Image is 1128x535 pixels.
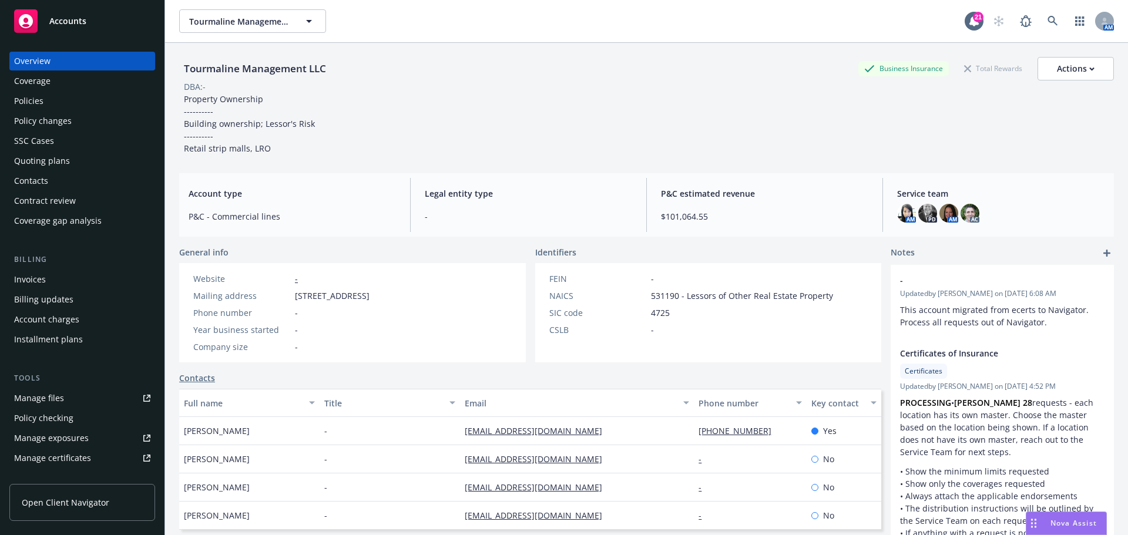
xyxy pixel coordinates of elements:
[179,246,229,258] span: General info
[14,112,72,130] div: Policy changes
[14,72,51,90] div: Coverage
[9,290,155,309] a: Billing updates
[699,482,711,493] a: -
[9,330,155,349] a: Installment plans
[193,290,290,302] div: Mailing address
[14,409,73,428] div: Policy checking
[14,92,43,110] div: Policies
[9,270,155,289] a: Invoices
[891,246,915,260] span: Notes
[9,429,155,447] a: Manage exposures
[9,254,155,265] div: Billing
[1038,57,1114,80] button: Actions
[324,481,327,493] span: -
[465,397,676,409] div: Email
[324,509,327,521] span: -
[897,187,1104,200] span: Service team
[184,80,206,93] div: DBA: -
[661,187,868,200] span: P&C estimated revenue
[189,15,291,28] span: Tourmaline Management LLC
[14,290,73,309] div: Billing updates
[49,16,86,26] span: Accounts
[295,341,298,353] span: -
[823,453,834,465] span: No
[905,366,942,376] span: Certificates
[184,397,302,409] div: Full name
[699,425,781,436] a: [PHONE_NUMBER]
[14,52,51,70] div: Overview
[9,211,155,230] a: Coverage gap analysis
[549,290,646,302] div: NAICS
[900,347,1074,359] span: Certificates of Insurance
[465,482,612,493] a: [EMAIL_ADDRESS][DOMAIN_NAME]
[14,191,76,210] div: Contract review
[9,171,155,190] a: Contacts
[22,496,109,509] span: Open Client Navigator
[900,396,1104,458] p: • requests - each location has its own master. Choose the master based on the location being show...
[193,324,290,336] div: Year business started
[9,72,155,90] a: Coverage
[320,389,460,417] button: Title
[1050,518,1097,528] span: Nova Assist
[14,330,83,349] div: Installment plans
[1068,9,1092,33] a: Switch app
[14,270,46,289] div: Invoices
[1041,9,1065,33] a: Search
[699,510,711,521] a: -
[1100,246,1114,260] a: add
[958,61,1028,76] div: Total Rewards
[184,425,250,437] span: [PERSON_NAME]
[193,341,290,353] div: Company size
[549,272,646,285] div: FEIN
[9,152,155,170] a: Quoting plans
[1057,58,1095,80] div: Actions
[823,509,834,521] span: No
[184,481,250,493] span: [PERSON_NAME]
[1026,512,1107,535] button: Nova Assist
[295,324,298,336] span: -
[891,265,1114,338] div: -Updatedby [PERSON_NAME] on [DATE] 6:08 AMThis account migrated from ecerts to Navigator. Process...
[900,397,951,408] strong: PROCESSING
[900,274,1074,287] span: -
[425,187,632,200] span: Legal entity type
[9,449,155,467] a: Manage certificates
[9,5,155,38] a: Accounts
[189,210,396,223] span: P&C - Commercial lines
[193,272,290,285] div: Website
[900,304,1091,328] span: This account migrated from ecerts to Navigator. Process all requests out of Navigator.
[535,246,576,258] span: Identifiers
[651,290,833,302] span: 531190 - Lessors of Other Real Estate Property
[9,310,155,329] a: Account charges
[465,510,612,521] a: [EMAIL_ADDRESS][DOMAIN_NAME]
[14,429,89,447] div: Manage exposures
[9,52,155,70] a: Overview
[324,453,327,465] span: -
[699,453,711,465] a: -
[661,210,868,223] span: $101,064.55
[987,9,1010,33] a: Start snowing
[939,204,958,223] img: photo
[14,449,91,467] div: Manage certificates
[651,272,654,285] span: -
[189,187,396,200] span: Account type
[9,389,155,408] a: Manage files
[897,204,916,223] img: photo
[9,409,155,428] a: Policy checking
[14,310,79,329] div: Account charges
[918,204,937,223] img: photo
[1014,9,1038,33] a: Report a Bug
[324,425,327,437] span: -
[14,211,102,230] div: Coverage gap analysis
[961,204,979,223] img: photo
[14,132,54,150] div: SSC Cases
[179,389,320,417] button: Full name
[179,9,326,33] button: Tourmaline Management LLC
[823,425,837,437] span: Yes
[9,469,155,487] a: Manage claims
[179,372,215,384] a: Contacts
[9,92,155,110] a: Policies
[973,12,983,22] div: 21
[179,61,331,76] div: Tourmaline Management LLC
[811,397,864,409] div: Key contact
